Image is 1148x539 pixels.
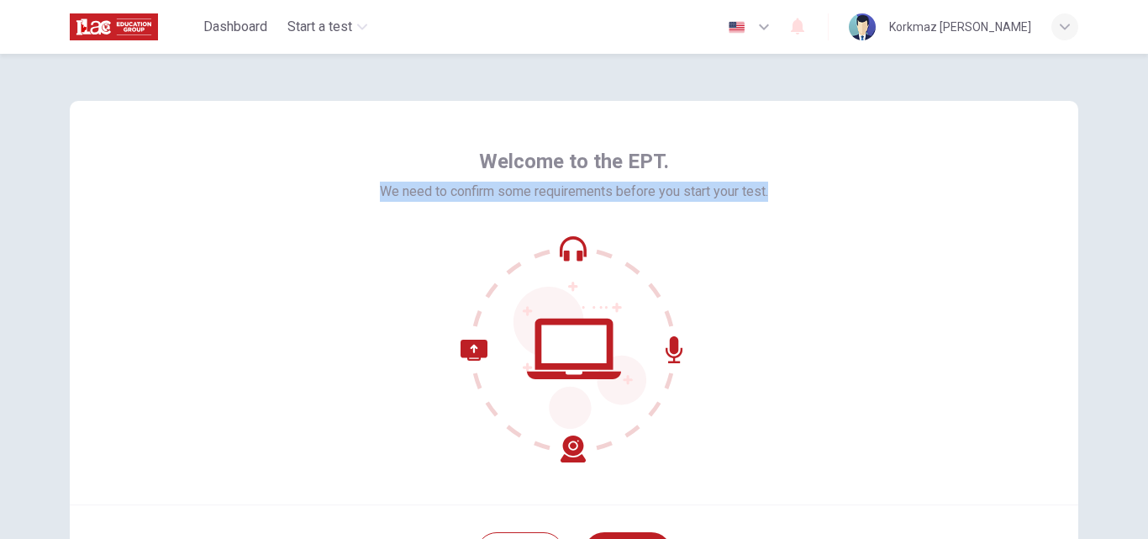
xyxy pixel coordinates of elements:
img: ILAC logo [70,10,158,44]
span: Start a test [287,17,352,37]
img: en [726,21,747,34]
img: Profile picture [849,13,876,40]
div: Korkmaz [PERSON_NAME] [889,17,1031,37]
button: Dashboard [197,12,274,42]
a: ILAC logo [70,10,197,44]
span: Welcome to the EPT. [479,148,669,175]
span: Dashboard [203,17,267,37]
button: Start a test [281,12,374,42]
span: We need to confirm some requirements before you start your test. [380,182,768,202]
